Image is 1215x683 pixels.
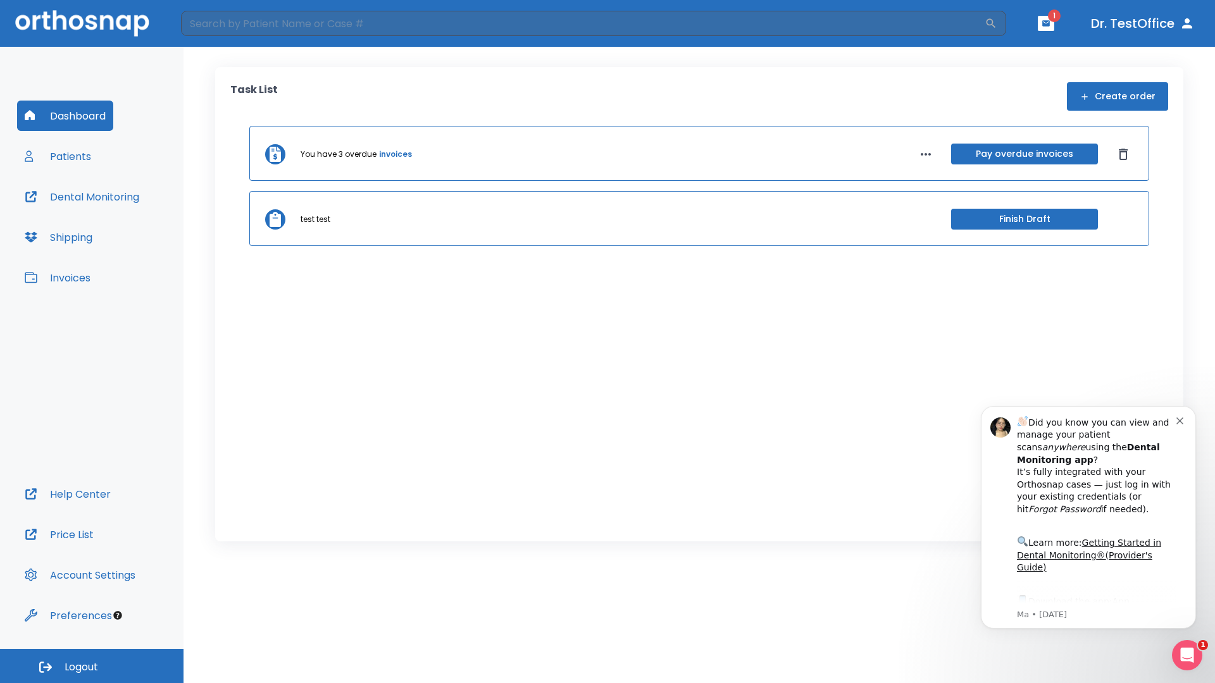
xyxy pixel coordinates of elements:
[1048,9,1061,22] span: 1
[215,27,225,37] button: Dismiss notification
[55,206,215,271] div: Download the app: | ​ Let us know if you need help getting started!
[17,600,120,631] button: Preferences
[17,141,99,171] button: Patients
[17,560,143,590] button: Account Settings
[1067,82,1168,111] button: Create order
[230,82,278,111] p: Task List
[65,660,98,674] span: Logout
[181,11,985,36] input: Search by Patient Name or Case #
[301,149,377,160] p: You have 3 overdue
[951,209,1098,230] button: Finish Draft
[379,149,412,160] a: invoices
[1113,144,1133,164] button: Dismiss
[301,214,330,225] p: test test
[1172,640,1202,670] iframe: Intercom live chat
[17,519,101,550] button: Price List
[17,222,100,252] button: Shipping
[15,10,149,36] img: Orthosnap
[55,222,215,233] p: Message from Ma, sent 3w ago
[1198,640,1208,650] span: 1
[55,209,168,232] a: App Store
[1086,12,1200,35] button: Dr. TestOffice
[17,182,147,212] button: Dental Monitoring
[951,144,1098,164] button: Pay overdue invoices
[17,262,98,293] button: Invoices
[17,101,113,131] button: Dashboard
[112,610,123,621] div: Tooltip anchor
[962,387,1215,649] iframe: Intercom notifications message
[17,479,118,509] button: Help Center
